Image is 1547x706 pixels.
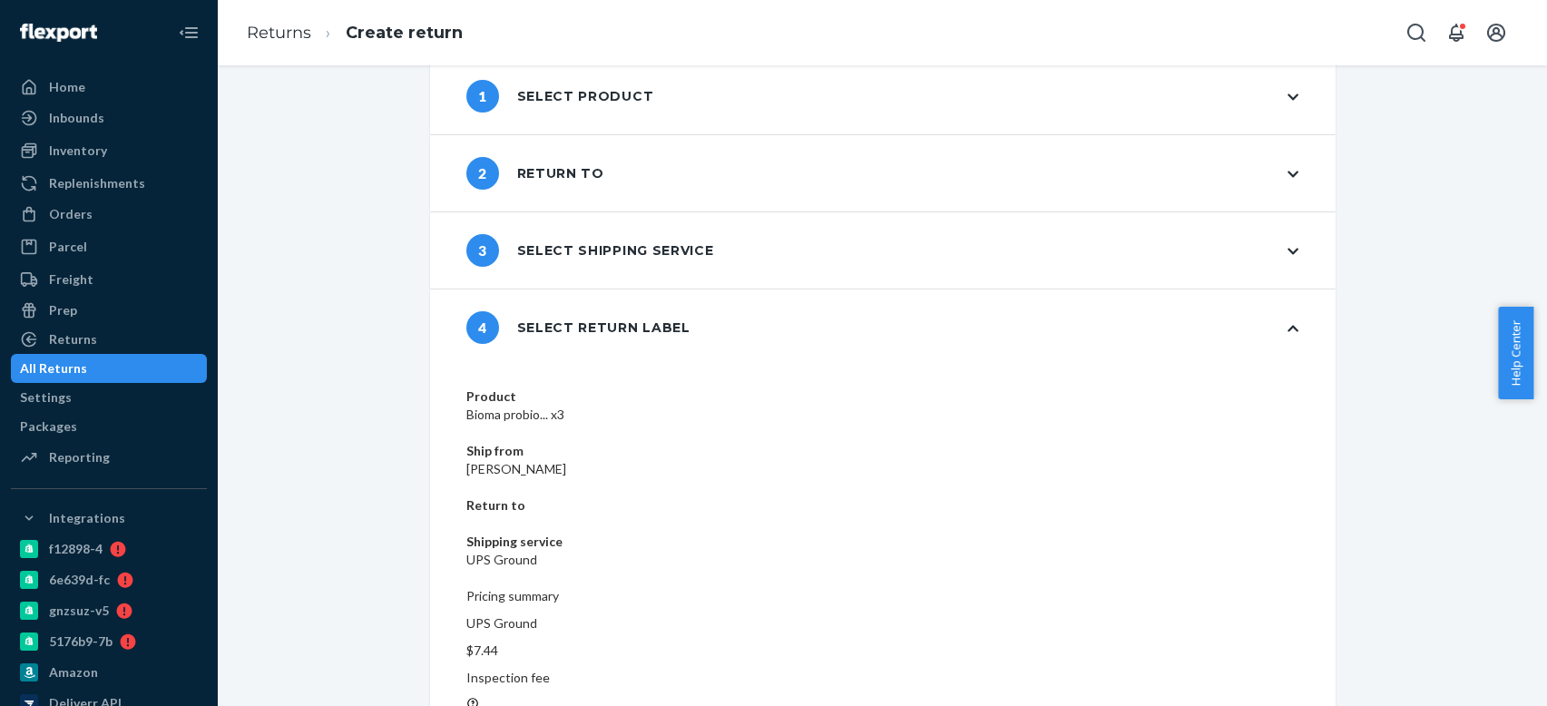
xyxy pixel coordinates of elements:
[49,78,85,96] div: Home
[20,359,87,378] div: All Returns
[49,270,93,289] div: Freight
[20,388,72,407] div: Settings
[49,330,97,348] div: Returns
[49,663,98,681] div: Amazon
[466,587,1299,605] p: Pricing summary
[49,205,93,223] div: Orders
[466,80,499,113] span: 1
[466,669,1299,687] p: Inspection fee
[11,73,207,102] a: Home
[49,109,104,127] div: Inbounds
[20,417,77,436] div: Packages
[11,169,207,198] a: Replenishments
[49,602,109,620] div: gnzsuz-v5
[49,142,107,160] div: Inventory
[49,174,145,192] div: Replenishments
[11,265,207,294] a: Freight
[466,642,1299,660] p: $7.44
[11,200,207,229] a: Orders
[49,509,125,527] div: Integrations
[11,534,207,564] a: f12898-4
[11,325,207,354] a: Returns
[466,614,1299,632] p: UPS Ground
[49,540,103,558] div: f12898-4
[11,504,207,533] button: Integrations
[11,443,207,472] a: Reporting
[232,6,477,60] ol: breadcrumbs
[49,448,110,466] div: Reporting
[20,24,97,42] img: Flexport logo
[466,311,690,344] div: Select return label
[11,136,207,165] a: Inventory
[466,406,1299,424] dd: Bioma probio... x3
[466,551,1299,569] dd: UPS Ground
[466,496,1299,515] dt: Return to
[466,80,654,113] div: Select product
[466,460,1299,478] dd: [PERSON_NAME]
[11,627,207,656] a: 5176b9-7b
[49,301,77,319] div: Prep
[11,232,207,261] a: Parcel
[346,23,463,43] a: Create return
[466,234,499,267] span: 3
[466,533,1299,551] dt: Shipping service
[466,311,499,344] span: 4
[466,157,499,190] span: 2
[466,387,1299,406] dt: Product
[1478,15,1514,51] button: Open account menu
[1438,15,1474,51] button: Open notifications
[11,296,207,325] a: Prep
[247,23,311,43] a: Returns
[466,234,714,267] div: Select shipping service
[171,15,207,51] button: Close Navigation
[11,354,207,383] a: All Returns
[1398,15,1434,51] button: Open Search Box
[11,103,207,132] a: Inbounds
[11,658,207,687] a: Amazon
[1498,307,1533,399] button: Help Center
[11,596,207,625] a: gnzsuz-v5
[49,238,87,256] div: Parcel
[11,412,207,441] a: Packages
[466,157,604,190] div: Return to
[49,632,113,651] div: 5176b9-7b
[11,565,207,594] a: 6e639d-fc
[11,383,207,412] a: Settings
[466,442,1299,460] dt: Ship from
[49,571,110,589] div: 6e639d-fc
